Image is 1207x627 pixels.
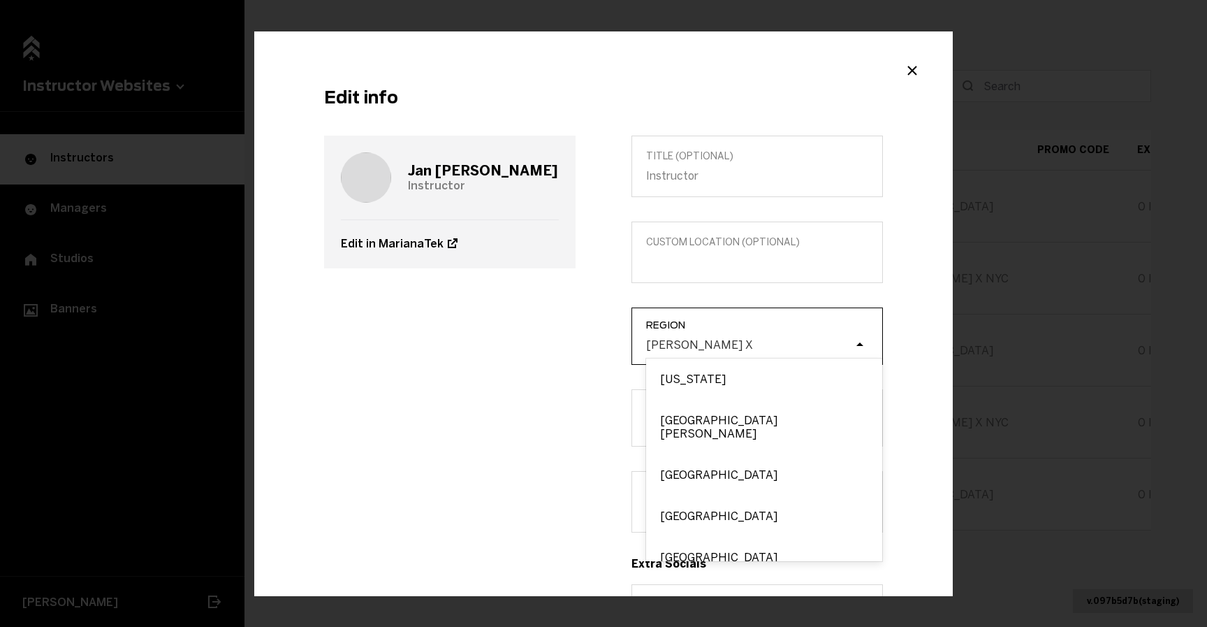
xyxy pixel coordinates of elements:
div: [PERSON_NAME] X [646,338,753,351]
div: Example Modal [254,31,953,596]
span: Custom location (Optional) [646,236,868,248]
a: Edit in MarianaTek [341,219,559,268]
div: [GEOGRAPHIC_DATA] [646,454,882,496]
div: [GEOGRAPHIC_DATA] [646,496,882,537]
h2: Edit info [324,87,883,108]
p: Instructor [408,179,558,192]
span: Title (optional) [646,150,868,162]
span: Region [646,319,882,331]
h3: Jan [PERSON_NAME] [408,162,558,179]
h3: Extra Socials [631,557,883,570]
div: [GEOGRAPHIC_DATA][PERSON_NAME] [646,400,882,454]
div: [US_STATE] [646,359,882,400]
button: Close modal [900,59,925,80]
input: Custom location (Optional) [646,255,868,268]
input: Title (optional) [646,169,868,182]
div: [GEOGRAPHIC_DATA] [646,537,882,578]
